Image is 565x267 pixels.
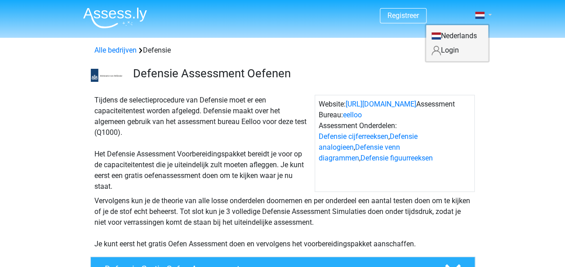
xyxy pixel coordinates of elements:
[83,7,147,28] img: Assessly
[426,43,488,58] a: Login
[319,143,400,162] a: Defensie venn diagrammen
[346,100,416,108] a: [URL][DOMAIN_NAME]
[94,46,137,54] a: Alle bedrijven
[133,67,468,80] h3: Defensie Assessment Oefenen
[319,132,418,151] a: Defensie analogieen
[91,196,475,249] div: Vervolgens kun je de theorie van alle losse onderdelen doornemen en per onderdeel een aantal test...
[91,45,475,56] div: Defensie
[315,95,475,192] div: Website: Assessment Bureau: Assessment Onderdelen: , , ,
[319,132,388,141] a: Defensie cijferreeksen
[91,95,315,192] div: Tijdens de selectieprocedure van Defensie moet er een capaciteitentest worden afgelegd. Defensie ...
[426,29,488,43] a: Nederlands
[360,154,433,162] a: Defensie figuurreeksen
[387,11,419,20] a: Registreer
[343,111,362,119] a: eelloo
